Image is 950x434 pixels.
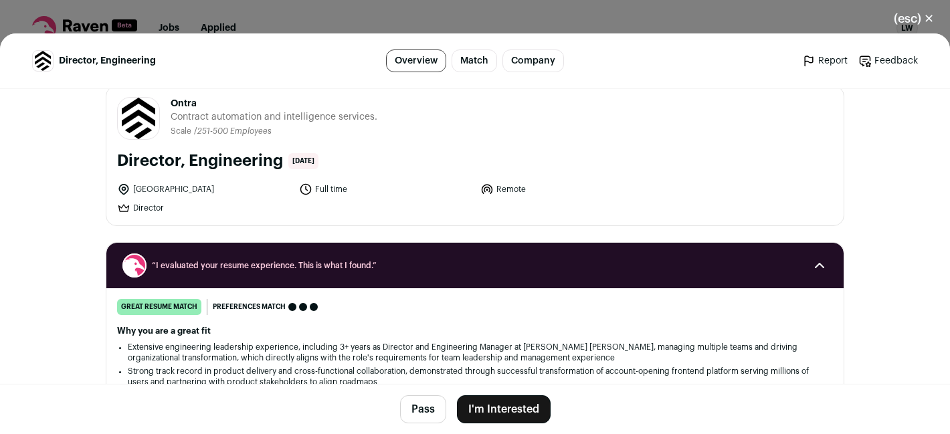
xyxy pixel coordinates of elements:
li: Remote [480,183,654,196]
span: 251-500 Employees [197,127,272,135]
li: Director [117,201,291,215]
span: Director, Engineering [59,54,156,68]
a: Feedback [858,54,918,68]
span: [DATE] [288,153,318,169]
span: Contract automation and intelligence services. [171,110,377,124]
span: Preferences match [213,300,286,314]
span: “I evaluated your resume experience. This is what I found.” [152,260,798,271]
img: 6015f356e55d8b255614d3a84af4ede4ea8d33422b1301048aebb99ac13b185f.png [33,51,53,71]
li: / [194,126,272,136]
li: Strong track record in product delivery and cross-functional collaboration, demonstrated through ... [128,366,822,387]
li: [GEOGRAPHIC_DATA] [117,183,291,196]
img: 6015f356e55d8b255614d3a84af4ede4ea8d33422b1301048aebb99ac13b185f.png [118,98,159,139]
button: I'm Interested [457,395,551,423]
button: Pass [400,395,446,423]
a: Overview [386,49,446,72]
a: Match [452,49,497,72]
li: Extensive engineering leadership experience, including 3+ years as Director and Engineering Manag... [128,342,822,363]
button: Close modal [878,4,950,33]
a: Report [802,54,848,68]
span: Ontra [171,97,377,110]
a: Company [502,49,564,72]
li: Scale [171,126,194,136]
h1: Director, Engineering [117,150,283,172]
li: Full time [299,183,473,196]
div: great resume match [117,299,201,315]
h2: Why you are a great fit [117,326,833,336]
